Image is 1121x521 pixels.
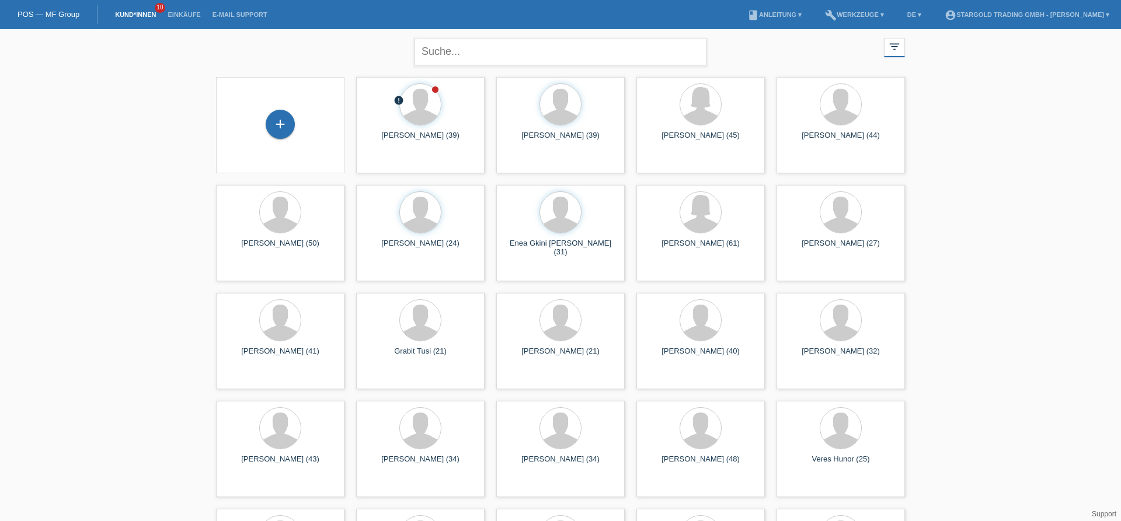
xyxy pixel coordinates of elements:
div: [PERSON_NAME] (27) [786,239,896,257]
a: POS — MF Group [18,10,79,19]
div: Grabit Tusi (21) [365,347,475,365]
div: [PERSON_NAME] (43) [225,454,335,473]
i: build [825,9,837,21]
a: buildWerkzeuge ▾ [819,11,890,18]
div: [PERSON_NAME] (24) [365,239,475,257]
a: Support [1092,510,1116,518]
i: error [394,95,404,106]
span: 10 [155,3,165,13]
div: [PERSON_NAME] (61) [646,239,756,257]
a: DE ▾ [901,11,927,18]
a: Einkäufe [162,11,206,18]
div: Enea Gkini [PERSON_NAME] (31) [506,239,615,257]
div: [PERSON_NAME] (48) [646,454,756,473]
div: Kund*in hinzufügen [266,114,294,134]
div: [PERSON_NAME] (34) [365,454,475,473]
div: [PERSON_NAME] (44) [786,131,896,149]
a: Kund*innen [109,11,162,18]
div: [PERSON_NAME] (50) [225,239,335,257]
div: [PERSON_NAME] (39) [506,131,615,149]
div: Veres Hunor (25) [786,454,896,473]
div: [PERSON_NAME] (40) [646,347,756,365]
div: [PERSON_NAME] (34) [506,454,615,473]
a: account_circleStargold Trading GmbH - [PERSON_NAME] ▾ [939,11,1115,18]
i: filter_list [888,40,901,53]
div: [PERSON_NAME] (21) [506,347,615,365]
input: Suche... [415,38,706,65]
div: [PERSON_NAME] (41) [225,347,335,365]
div: Unbestätigt, in Bearbeitung [394,95,404,107]
a: E-Mail Support [207,11,273,18]
div: [PERSON_NAME] (39) [365,131,475,149]
div: [PERSON_NAME] (32) [786,347,896,365]
a: bookAnleitung ▾ [741,11,807,18]
i: account_circle [945,9,956,21]
div: [PERSON_NAME] (45) [646,131,756,149]
i: book [747,9,759,21]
